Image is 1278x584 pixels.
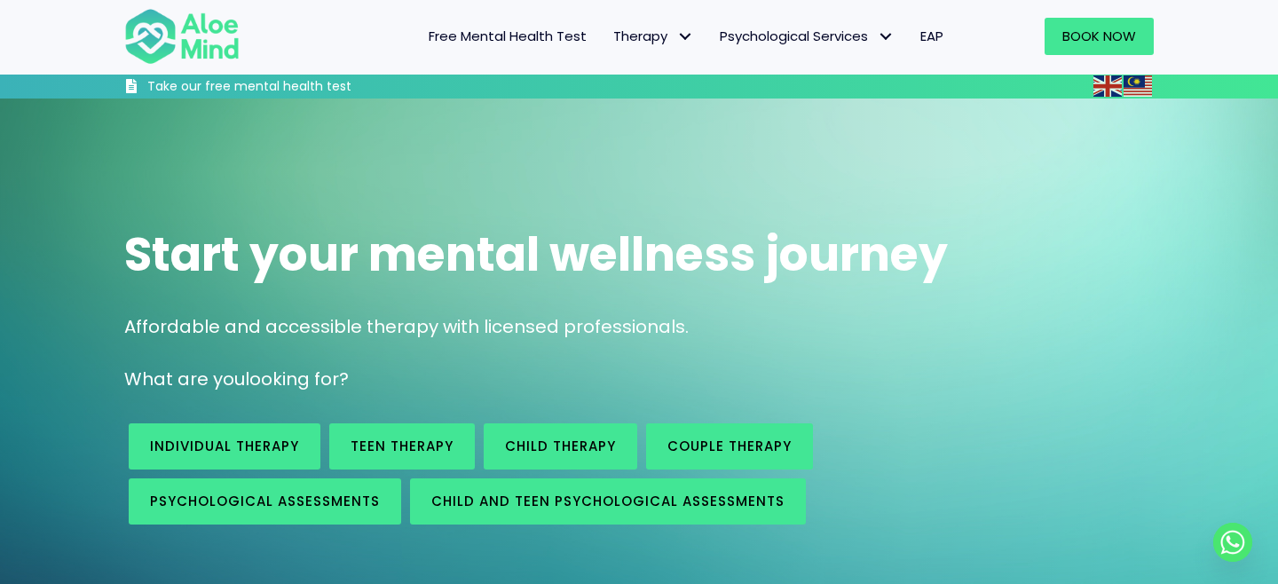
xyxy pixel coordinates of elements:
[600,18,706,55] a: TherapyTherapy: submenu
[351,437,454,455] span: Teen Therapy
[431,492,785,510] span: Child and Teen Psychological assessments
[245,367,349,391] span: looking for?
[124,7,240,66] img: Aloe mind Logo
[1045,18,1154,55] a: Book Now
[329,423,475,470] a: Teen Therapy
[124,222,948,287] span: Start your mental wellness journey
[150,492,380,510] span: Psychological assessments
[1124,75,1152,97] img: ms
[1093,75,1124,96] a: English
[672,24,698,50] span: Therapy: submenu
[1093,75,1122,97] img: en
[646,423,813,470] a: Couple therapy
[429,27,587,45] span: Free Mental Health Test
[1062,27,1136,45] span: Book Now
[667,437,792,455] span: Couple therapy
[124,78,446,99] a: Take our free mental health test
[1213,523,1252,562] a: Whatsapp
[124,314,1154,340] p: Affordable and accessible therapy with licensed professionals.
[484,423,637,470] a: Child Therapy
[505,437,616,455] span: Child Therapy
[129,423,320,470] a: Individual therapy
[147,78,446,96] h3: Take our free mental health test
[150,437,299,455] span: Individual therapy
[872,24,898,50] span: Psychological Services: submenu
[613,27,693,45] span: Therapy
[1124,75,1154,96] a: Malay
[124,367,245,391] span: What are you
[907,18,957,55] a: EAP
[920,27,943,45] span: EAP
[129,478,401,525] a: Psychological assessments
[720,27,894,45] span: Psychological Services
[410,478,806,525] a: Child and Teen Psychological assessments
[263,18,957,55] nav: Menu
[415,18,600,55] a: Free Mental Health Test
[706,18,907,55] a: Psychological ServicesPsychological Services: submenu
